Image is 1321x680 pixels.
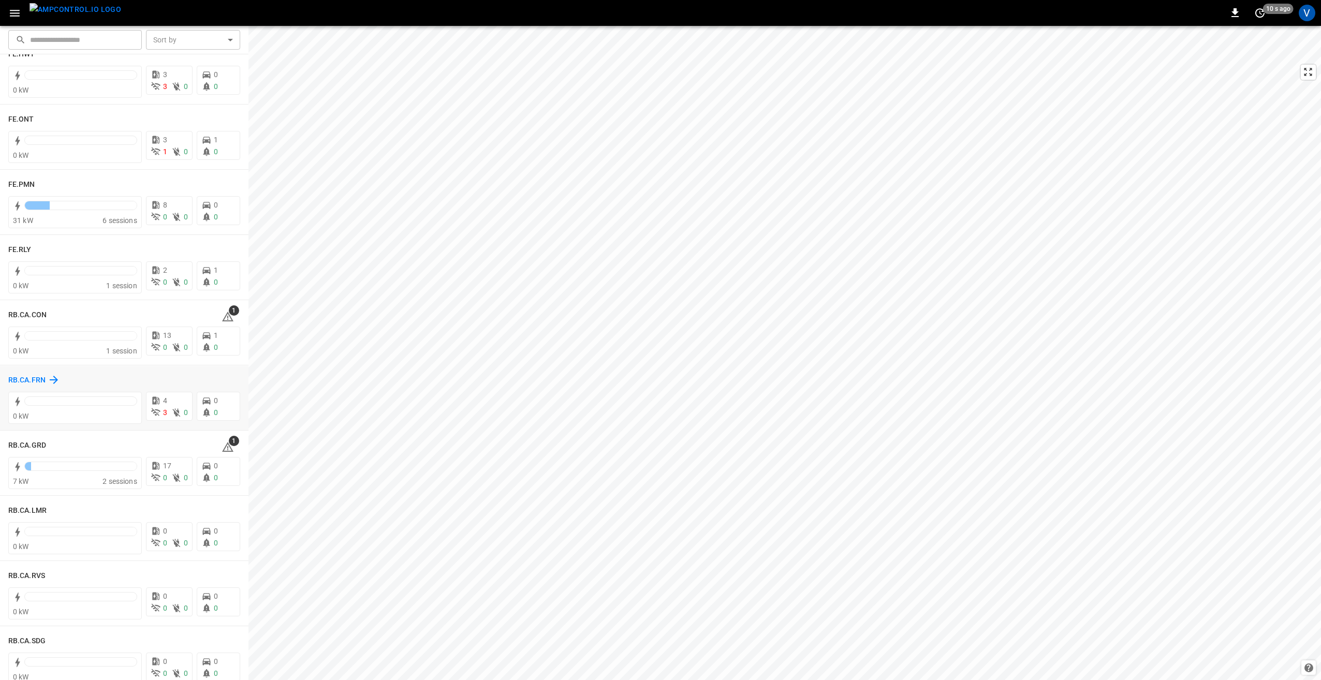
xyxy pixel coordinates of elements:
[214,669,218,677] span: 0
[214,343,218,351] span: 0
[8,635,46,647] h6: RB.CA.SDG
[8,440,46,451] h6: RB.CA.GRD
[13,151,29,159] span: 0 kW
[13,347,29,355] span: 0 kW
[214,408,218,417] span: 0
[184,474,188,482] span: 0
[163,331,171,339] span: 13
[13,86,29,94] span: 0 kW
[214,136,218,144] span: 1
[163,462,171,470] span: 17
[106,347,137,355] span: 1 session
[8,244,32,256] h6: FE.RLY
[214,592,218,600] span: 0
[248,26,1321,680] canvas: Map
[163,408,167,417] span: 3
[214,201,218,209] span: 0
[8,505,47,516] h6: RB.CA.LMR
[13,608,29,616] span: 0 kW
[163,147,167,156] span: 1
[214,539,218,547] span: 0
[163,539,167,547] span: 0
[8,114,34,125] h6: FE.ONT
[8,375,46,386] h6: RB.CA.FRN
[184,408,188,417] span: 0
[8,49,35,60] h6: FE.HWY
[214,70,218,79] span: 0
[184,213,188,221] span: 0
[102,216,137,225] span: 6 sessions
[163,82,167,91] span: 3
[163,343,167,351] span: 0
[163,657,167,666] span: 0
[184,539,188,547] span: 0
[214,474,218,482] span: 0
[163,266,167,274] span: 2
[163,278,167,286] span: 0
[8,309,47,321] h6: RB.CA.CON
[214,657,218,666] span: 0
[214,82,218,91] span: 0
[13,216,33,225] span: 31 kW
[163,136,167,144] span: 3
[163,527,167,535] span: 0
[184,147,188,156] span: 0
[184,343,188,351] span: 0
[163,201,167,209] span: 8
[13,412,29,420] span: 0 kW
[13,282,29,290] span: 0 kW
[1299,5,1315,21] div: profile-icon
[30,3,121,16] img: ampcontrol.io logo
[1263,4,1294,14] span: 10 s ago
[163,70,167,79] span: 3
[163,213,167,221] span: 0
[8,179,35,190] h6: FE.PMN
[184,278,188,286] span: 0
[8,570,45,582] h6: RB.CA.RVS
[214,213,218,221] span: 0
[163,474,167,482] span: 0
[184,82,188,91] span: 0
[163,669,167,677] span: 0
[13,477,29,485] span: 7 kW
[13,542,29,551] span: 0 kW
[214,266,218,274] span: 1
[163,396,167,405] span: 4
[214,278,218,286] span: 0
[214,604,218,612] span: 0
[102,477,137,485] span: 2 sessions
[214,396,218,405] span: 0
[184,604,188,612] span: 0
[106,282,137,290] span: 1 session
[214,147,218,156] span: 0
[214,331,218,339] span: 1
[163,592,167,600] span: 0
[1252,5,1268,21] button: set refresh interval
[214,527,218,535] span: 0
[229,305,239,316] span: 1
[184,669,188,677] span: 0
[163,604,167,612] span: 0
[229,436,239,446] span: 1
[214,462,218,470] span: 0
